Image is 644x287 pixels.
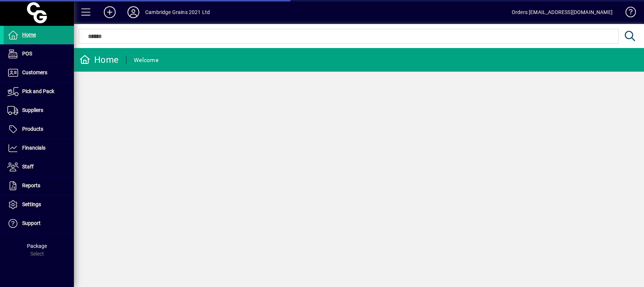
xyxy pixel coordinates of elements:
div: Cambridge Grains 2021 Ltd [145,6,210,18]
span: Staff [22,164,34,170]
a: Staff [4,158,74,176]
a: Reports [4,177,74,195]
span: Package [27,243,47,249]
span: Financials [22,145,45,151]
span: POS [22,51,32,57]
a: Products [4,120,74,139]
button: Add [98,6,122,19]
span: Settings [22,201,41,207]
a: Settings [4,195,74,214]
span: Products [22,126,43,132]
a: Suppliers [4,101,74,120]
span: Suppliers [22,107,43,113]
span: Support [22,220,41,226]
a: Financials [4,139,74,157]
a: Knowledge Base [620,1,635,25]
a: POS [4,45,74,63]
span: Reports [22,182,40,188]
a: Customers [4,64,74,82]
span: Pick and Pack [22,88,54,94]
a: Support [4,214,74,233]
div: Home [79,54,119,66]
button: Profile [122,6,145,19]
div: Orders [EMAIL_ADDRESS][DOMAIN_NAME] [512,6,613,18]
span: Home [22,32,36,38]
span: Customers [22,69,47,75]
a: Pick and Pack [4,82,74,101]
div: Welcome [134,54,159,66]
